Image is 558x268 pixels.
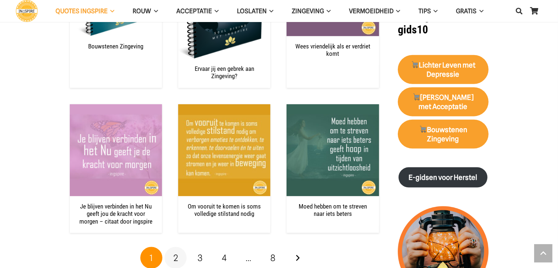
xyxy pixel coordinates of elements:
[70,104,162,196] a: Je blijven verbinden in het Nu geeft jou de kracht voor morgen – citaat door ingspire
[178,104,270,196] img: Citaat groei - Om vooruit te komen is soms volledige stilstand nodig.. - quote van ingspire
[413,93,474,111] strong: [PERSON_NAME] met Acceptatie
[88,43,143,50] a: Bouwstenen Zingeving
[534,244,552,262] a: Terug naar top
[295,43,370,57] a: Wees vriendelijk als er verdriet komt
[150,253,153,263] span: 1
[411,61,418,68] img: 🛒
[477,2,483,20] span: GRATIS Menu
[270,253,276,263] span: 8
[393,2,400,20] span: VERMOEIDHEID Menu
[340,2,409,21] a: VERMOEIDHEIDVERMOEIDHEID Menu
[419,126,467,143] strong: Bouwstenen Zingeving
[70,104,162,196] img: Je blijven verbinden in het Nu geeft je de kracht voor morgen - krachtspreuk ingspire
[133,7,151,15] span: ROUW
[178,104,270,196] a: Om vooruit te komen is soms volledige stilstand nodig
[349,7,393,15] span: VERMOEIDHEID
[151,2,158,20] span: ROUW Menu
[282,2,340,21] a: ZingevingZingeving Menu
[431,2,438,20] span: TIPS Menu
[195,65,254,80] a: Ervaar jij een gebrek aan Zingeving?
[167,2,228,21] a: AcceptatieAcceptatie Menu
[512,2,526,20] a: Zoeken
[409,2,447,21] a: TIPSTIPS Menu
[398,120,489,149] a: 🛒Bouwstenen Zingeving
[123,2,167,21] a: ROUWROUW Menu
[188,203,261,217] a: Om vooruit te komen is soms volledige stilstand nodig
[212,2,219,20] span: Acceptatie Menu
[198,253,202,263] span: 3
[237,7,267,15] span: Loslaten
[447,2,493,21] a: GRATISGRATIS Menu
[222,253,227,263] span: 4
[413,93,420,100] img: 🛒
[420,126,426,133] img: 🛒
[55,7,108,15] span: QUOTES INGSPIRE
[292,7,324,15] span: Zingeving
[287,104,379,196] a: Moed hebben om te streven naar iets beters
[173,253,178,263] span: 2
[398,55,489,84] a: 🛒Lichter Leven met Depressie
[324,2,331,20] span: Zingeving Menu
[287,104,379,196] img: Prachtig citiaat: • Moed hebben om te streven naar iets beters geeft hoop in uitzichtloze tijden ...
[299,203,367,217] a: Moed hebben om te streven naar iets beters
[108,2,114,20] span: QUOTES INGSPIRE Menu
[398,87,489,117] a: 🛒[PERSON_NAME] met Acceptatie
[409,173,478,182] strong: E-gidsen voor Herstel
[411,61,475,79] strong: Lichter Leven met Depressie
[176,7,212,15] span: Acceptatie
[79,203,152,225] a: Je blijven verbinden in het Nu geeft jou de kracht voor morgen – citaat door ingspire
[228,2,282,21] a: LoslatenLoslaten Menu
[46,2,123,21] a: QUOTES INGSPIREQUOTES INGSPIRE Menu
[418,7,431,15] span: TIPS
[267,2,273,20] span: Loslaten Menu
[456,7,477,15] span: GRATIS
[399,167,487,188] a: E-gidsen voor Herstel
